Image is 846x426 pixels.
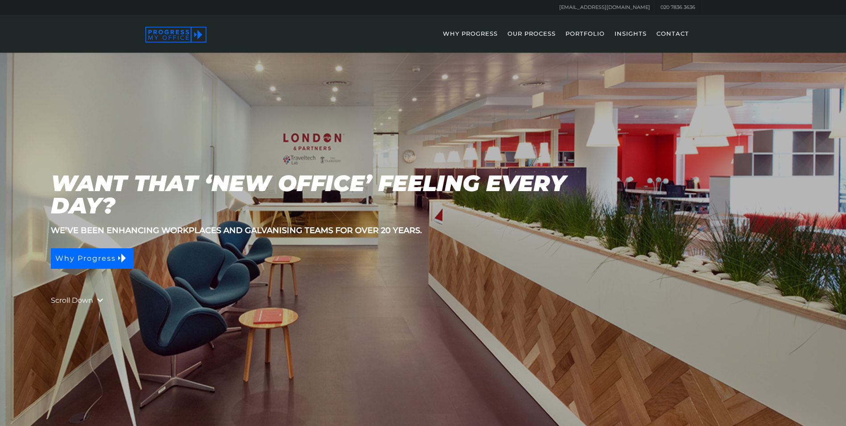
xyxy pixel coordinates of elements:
[51,295,93,306] a: Scroll Down
[438,27,502,53] a: WHY PROGRESS
[561,27,609,53] a: PORTFOLIO
[51,226,795,235] h3: We’ve been enhancing workplaces and galvanising teams for over 20 years.
[652,27,693,53] a: CONTACT
[51,248,134,269] a: Why Progress
[610,27,651,53] a: INSIGHTS
[503,27,560,53] a: OUR PROCESS
[51,172,601,217] h1: Want that ‘new office’ feeling every day?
